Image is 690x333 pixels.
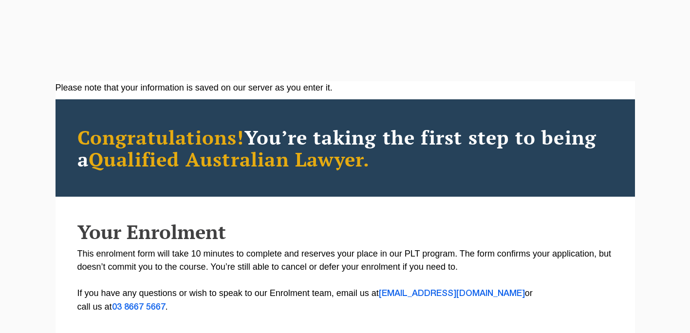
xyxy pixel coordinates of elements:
[77,247,613,314] p: This enrolment form will take 10 minutes to complete and reserves your place in our PLT program. ...
[77,126,613,170] h2: You’re taking the first step to being a
[89,146,370,172] span: Qualified Australian Lawyer.
[77,221,613,242] h2: Your Enrolment
[56,81,635,94] div: Please note that your information is saved on our server as you enter it.
[112,303,166,311] a: 03 8667 5667
[77,124,244,150] span: Congratulations!
[379,290,525,297] a: [EMAIL_ADDRESS][DOMAIN_NAME]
